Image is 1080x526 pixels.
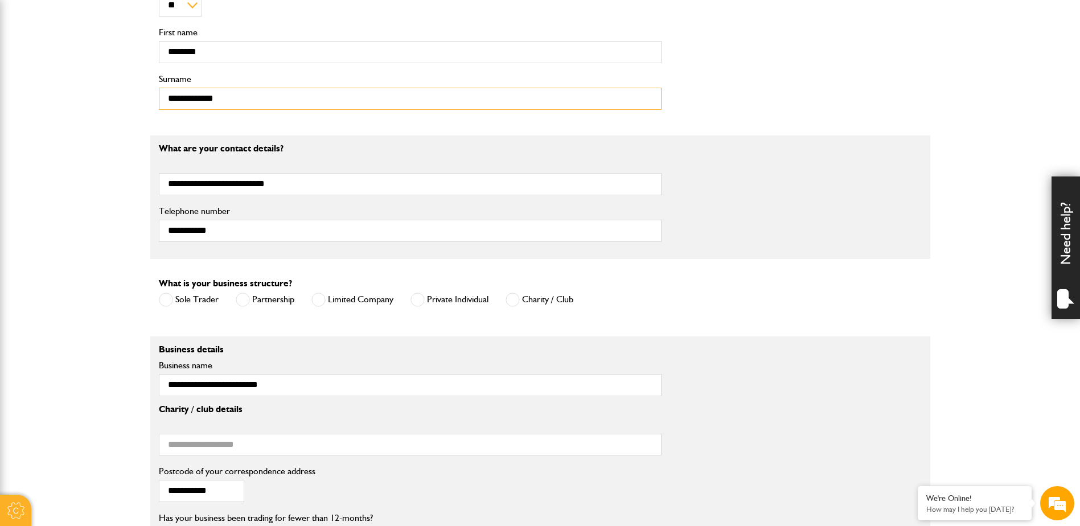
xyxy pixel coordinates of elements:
[187,6,214,33] div: Minimize live chat window
[236,293,294,307] label: Partnership
[15,139,208,164] input: Enter your email address
[159,361,662,370] label: Business name
[159,207,662,216] label: Telephone number
[15,206,208,341] textarea: Type your message and hit 'Enter'
[159,513,373,523] label: Has your business been trading for fewer than 12-months?
[159,279,292,288] label: What is your business structure?
[15,172,208,198] input: Enter your phone number
[159,144,662,153] p: What are your contact details?
[159,75,662,84] label: Surname
[159,345,662,354] p: Business details
[59,64,191,79] div: Chat with us now
[410,293,488,307] label: Private Individual
[155,351,207,366] em: Start Chat
[1052,176,1080,319] div: Need help?
[311,293,393,307] label: Limited Company
[15,105,208,130] input: Enter your last name
[159,293,219,307] label: Sole Trader
[159,28,662,37] label: First name
[506,293,573,307] label: Charity / Club
[159,405,662,414] p: Charity / club details
[926,494,1023,503] div: We're Online!
[159,467,332,476] label: Postcode of your correspondence address
[926,505,1023,513] p: How may I help you today?
[19,63,48,79] img: d_20077148190_company_1631870298795_20077148190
